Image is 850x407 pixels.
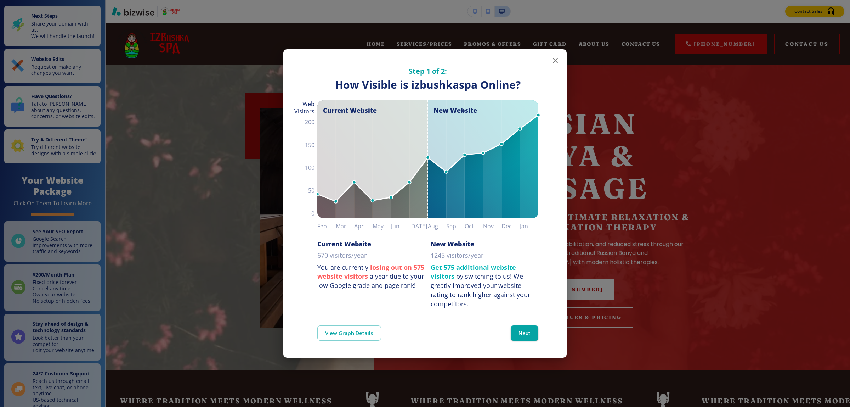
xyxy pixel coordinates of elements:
[431,263,516,281] strong: Get 575 additional website visitors
[431,272,530,308] div: We greatly improved your website rating to rank higher against your competitors.
[428,221,446,231] h6: Aug
[431,251,483,260] p: 1245 visitors/year
[373,221,391,231] h6: May
[354,221,373,231] h6: Apr
[317,240,371,248] h6: Current Website
[317,251,367,260] p: 670 visitors/year
[520,221,538,231] h6: Jan
[409,221,428,231] h6: [DATE]
[501,221,520,231] h6: Dec
[317,263,425,290] p: You are currently a year due to your low Google grade and page rank!
[511,325,538,340] button: Next
[446,221,465,231] h6: Sep
[483,221,501,231] h6: Nov
[336,221,354,231] h6: Mar
[431,263,538,309] p: by switching to us!
[317,221,336,231] h6: Feb
[391,221,409,231] h6: Jun
[317,325,381,340] a: View Graph Details
[431,240,474,248] h6: New Website
[465,221,483,231] h6: Oct
[317,263,424,281] strong: losing out on 575 website visitors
